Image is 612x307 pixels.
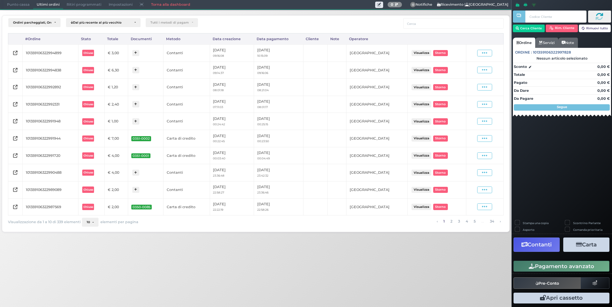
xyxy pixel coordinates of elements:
td: [DATE] [210,96,254,113]
td: € 2,00 [105,198,128,216]
a: Servizi [535,38,558,48]
div: Documenti [128,33,164,44]
a: Torna alla dashboard [147,0,193,9]
small: 00:25:15 [257,122,268,126]
small: 08:01:18 [213,88,224,92]
a: alla pagina 1 [441,218,446,225]
b: Chiuso [84,85,93,89]
td: [GEOGRAPHIC_DATA] [346,113,408,130]
button: Apri cassetto [514,293,609,303]
td: € 7,00 [105,130,128,147]
strong: 0,00 € [597,96,610,101]
strong: 0,00 € [597,88,610,93]
td: [DATE] [254,96,303,113]
td: 101359106322991720 [23,147,78,164]
strong: Segue [557,105,567,109]
button: Storno [433,135,448,142]
td: [DATE] [210,181,254,198]
td: [DATE] [254,130,303,147]
a: alla pagina 34 [488,218,496,225]
b: Chiuso [84,137,93,140]
td: [GEOGRAPHIC_DATA] [346,44,408,62]
button: Visualizza [412,204,431,210]
small: 10:15:09 [257,54,267,57]
button: Storno [433,50,448,56]
b: Chiuso [84,171,93,174]
td: Contanti [164,164,210,181]
button: Tutti i metodi di pagamento [146,18,198,27]
b: Chiuso [84,69,93,72]
a: alla pagina 2 [448,218,454,225]
button: Visualizza [412,67,431,73]
a: pagina precedente [435,218,439,225]
span: 0 [410,2,416,8]
span: Ordine : [515,50,532,55]
td: 101359106322992892 [23,79,78,96]
td: € 6,30 [105,62,128,79]
td: € 2,00 [105,181,128,198]
button: Visualizza [412,50,431,56]
div: Metodo [164,33,210,44]
label: Stampa una copia [523,221,549,225]
td: [DATE] [210,147,254,164]
input: Codice Cliente [525,11,586,23]
td: [GEOGRAPHIC_DATA] [346,62,408,79]
td: Contanti [164,44,210,62]
td: € 4,00 [105,164,128,181]
small: 00:23:50 [257,139,269,143]
td: 101359106322987569 [23,198,78,216]
td: [GEOGRAPHIC_DATA] [346,198,408,216]
td: [DATE] [254,181,303,198]
td: [DATE] [210,62,254,79]
small: 00:24:42 [213,122,225,126]
small: 07:11:03 [213,105,223,109]
strong: Pagato [514,80,527,85]
td: [GEOGRAPHIC_DATA] [346,130,408,147]
div: Data creazione [210,33,254,44]
div: Ordini parcheggiati, Ordini aperti, Ordini chiusi [13,21,51,25]
td: 101359106322992331 [23,96,78,113]
strong: Totale [514,72,525,77]
span: 0351-0001 [131,153,150,158]
td: [DATE] [210,130,254,147]
div: Data pagamento [254,33,303,44]
button: Storno [433,204,448,210]
span: 101359106322997828 [533,50,571,55]
button: Visualizza [412,84,431,90]
button: Storno [433,67,448,73]
button: Rim. Cliente [546,25,578,32]
td: Carta di credito [164,147,210,164]
small: 22:58:27 [213,191,224,194]
td: [DATE] [254,198,303,216]
div: elementi per pagina [82,218,138,227]
td: 101359106322989089 [23,181,78,198]
small: 00:22:45 [213,139,225,143]
button: Storno [433,101,448,107]
td: € 3,00 [105,44,128,62]
span: Impostazioni [105,0,136,9]
button: 10 [82,218,98,227]
td: [DATE] [210,44,254,62]
td: [DATE] [254,79,303,96]
button: Carta [563,238,609,252]
span: 10 [87,220,90,224]
td: Carta di credito [164,130,210,147]
small: 09:14:37 [213,71,224,75]
b: Chiuso [84,154,93,157]
button: Contanti [514,238,560,252]
span: Punto cassa [4,0,33,9]
td: Contanti [164,113,210,130]
strong: 0,00 € [597,72,610,77]
button: Storno [433,152,448,158]
strong: 0,00 € [597,64,610,69]
a: Ordine [513,38,535,48]
button: Storno [433,84,448,90]
button: Visualizza [412,170,431,176]
td: € 1,20 [105,79,128,96]
button: Storno [433,187,448,193]
td: 101359106322994899 [23,44,78,62]
small: 09:16:06 [257,71,268,75]
td: € 1,00 [105,113,128,130]
td: € 4,00 [105,147,128,164]
td: Contanti [164,96,210,113]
